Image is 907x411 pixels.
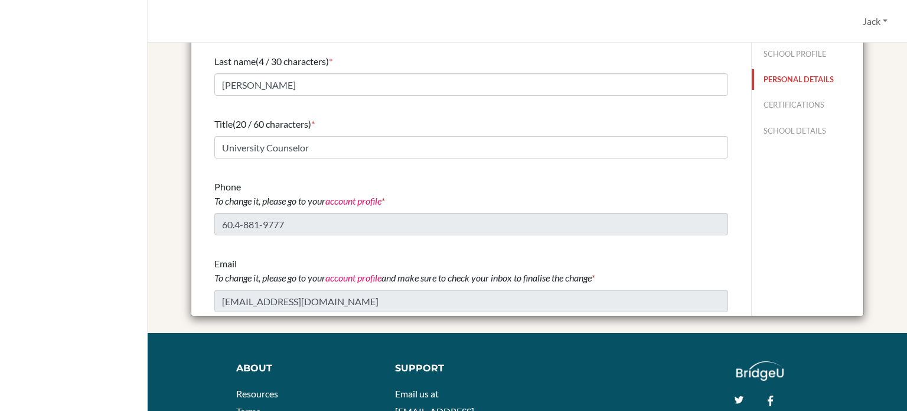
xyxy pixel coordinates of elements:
button: CERTIFICATIONS [752,95,863,115]
a: Resources [236,388,278,399]
button: Jack [857,10,893,33]
button: PERSONAL DETAILS [752,69,863,90]
a: account profile [325,272,381,283]
a: account profile [325,195,381,206]
i: To change it, please go to your and make sure to check your inbox to finalise the change [214,272,592,283]
div: About [236,361,368,376]
div: Support [395,361,516,376]
button: SCHOOL PROFILE [752,44,863,64]
span: Last name [214,56,256,67]
span: Phone [214,181,381,206]
span: (20 / 60 characters) [233,118,311,130]
i: To change it, please go to your [214,195,381,206]
img: logo_white@2x-f4f0deed5e89b7ecb1c2cc34c3e3d731f90f0f143d5ea2071677605dd97b5244.png [736,361,784,381]
button: SCHOOL DETAILS [752,121,863,141]
span: (4 / 30 characters) [256,56,329,67]
span: Email [214,258,592,283]
span: Title [214,118,233,130]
